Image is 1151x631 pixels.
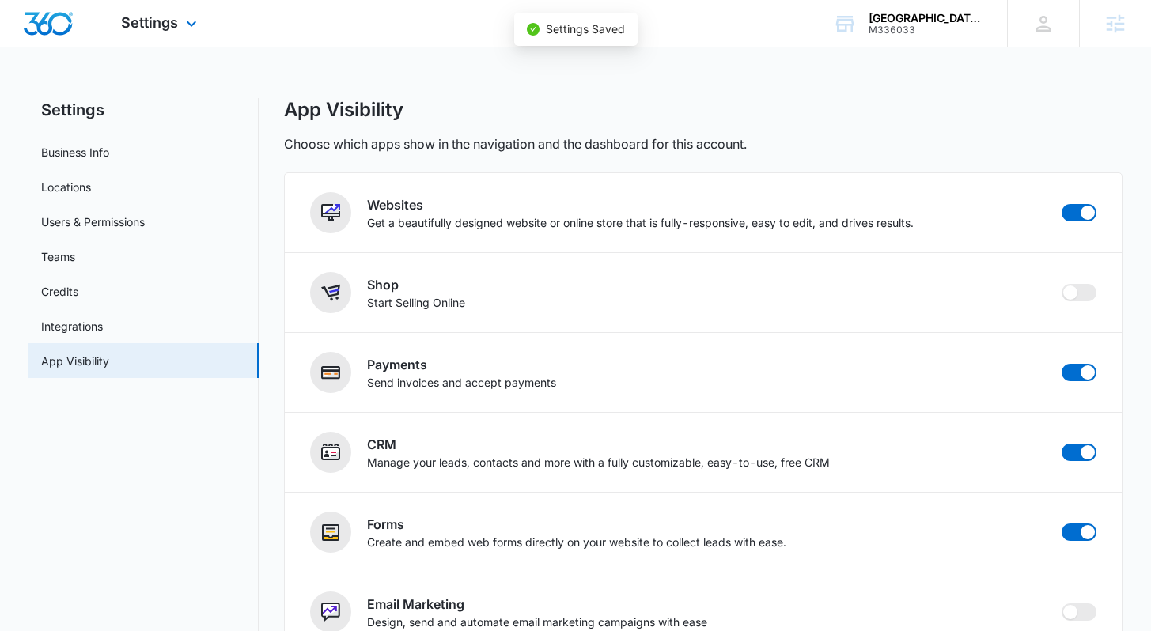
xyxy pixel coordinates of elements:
[367,275,465,294] h2: Shop
[367,195,914,214] h2: Websites
[527,23,540,36] span: check-circle
[121,14,178,31] span: Settings
[546,22,625,36] span: Settings Saved
[367,355,556,374] h2: Payments
[367,515,786,534] h2: Forms
[41,213,145,230] a: Users & Permissions
[41,283,78,300] a: Credits
[41,179,91,195] a: Locations
[367,435,830,454] h2: CRM
[367,454,830,470] p: Manage your leads, contacts and more with a fully customizable, easy-to-use, free CRM
[367,294,465,311] p: Start Selling Online
[321,203,340,222] img: Websites
[367,614,707,630] p: Design, send and automate email marketing campaigns with ease
[284,134,747,153] p: Choose which apps show in the navigation and the dashboard for this account.
[41,353,109,369] a: App Visibility
[869,25,984,36] div: account id
[367,214,914,231] p: Get a beautifully designed website or online store that is fully-responsive, easy to edit, and dr...
[869,12,984,25] div: account name
[41,248,75,265] a: Teams
[284,98,403,122] h1: App Visibility
[41,144,109,161] a: Business Info
[41,318,103,334] a: Integrations
[321,443,340,462] img: CRM
[367,534,786,550] p: Create and embed web forms directly on your website to collect leads with ease.
[28,98,259,122] h2: Settings
[321,603,340,622] img: Email Marketing
[321,523,340,542] img: Forms
[367,595,707,614] h2: Email Marketing
[367,374,556,391] p: Send invoices and accept payments
[321,283,340,302] img: Shop
[321,363,340,382] img: Payments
